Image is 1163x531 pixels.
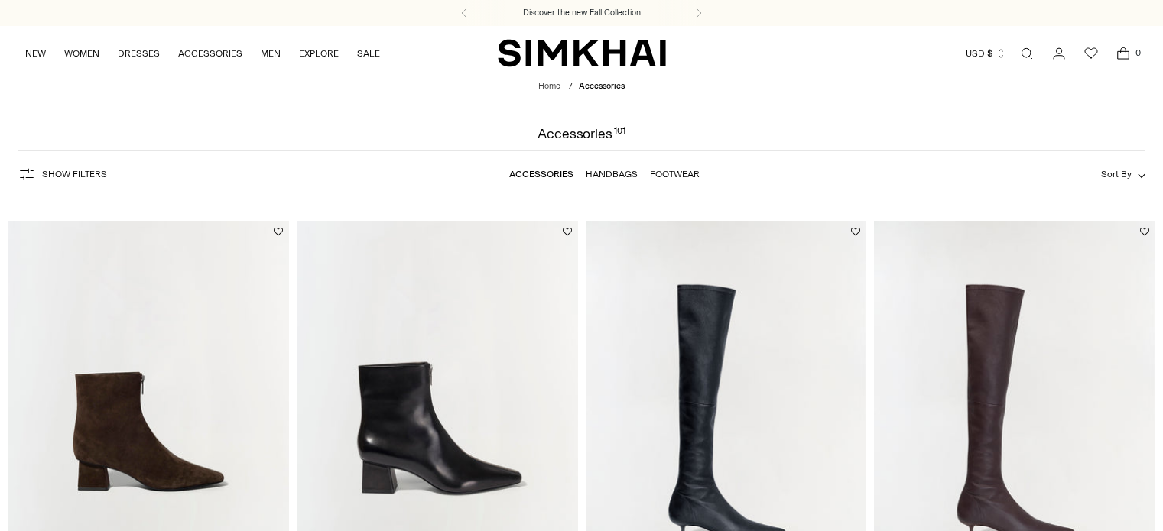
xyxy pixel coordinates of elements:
[538,81,560,91] a: Home
[25,37,46,70] a: NEW
[1012,38,1042,69] a: Open search modal
[357,37,380,70] a: SALE
[579,81,625,91] span: Accessories
[538,80,625,93] nav: breadcrumbs
[569,80,573,93] div: /
[563,227,572,236] button: Add to Wishlist
[18,162,107,186] button: Show Filters
[523,7,641,19] a: Discover the new Fall Collection
[1101,169,1132,180] span: Sort By
[64,37,99,70] a: WOMEN
[614,127,625,141] div: 101
[509,169,573,180] a: Accessories
[1076,38,1106,69] a: Wishlist
[1108,38,1139,69] a: Open cart modal
[178,37,242,70] a: ACCESSORIES
[261,37,281,70] a: MEN
[966,37,1006,70] button: USD $
[1101,166,1145,183] button: Sort By
[1140,227,1149,236] button: Add to Wishlist
[650,169,700,180] a: Footwear
[1044,38,1074,69] a: Go to the account page
[1131,46,1145,60] span: 0
[538,127,625,141] h1: Accessories
[274,227,283,236] button: Add to Wishlist
[586,169,638,180] a: Handbags
[118,37,160,70] a: DRESSES
[498,38,666,68] a: SIMKHAI
[851,227,860,236] button: Add to Wishlist
[42,169,107,180] span: Show Filters
[299,37,339,70] a: EXPLORE
[509,158,700,190] nav: Linked collections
